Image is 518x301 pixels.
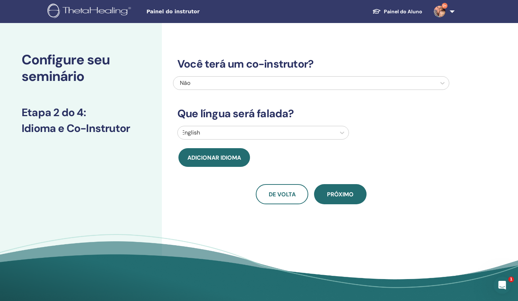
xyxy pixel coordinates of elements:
h2: Configure seu seminário [22,52,140,85]
span: Adicionar idioma [187,154,241,161]
span: Próximo [327,191,354,198]
h3: Etapa 2 do 4 : [22,106,140,119]
span: De volta [269,191,296,198]
h3: Você terá um co-instrutor? [173,58,449,70]
button: Próximo [314,184,367,204]
img: graduation-cap-white.svg [372,8,381,14]
span: 1 [508,277,514,282]
span: Não [180,79,190,87]
iframe: Intercom live chat [494,277,511,294]
h3: Idioma e Co-Instrutor [22,122,140,135]
img: logo.png [47,4,133,20]
span: Painel do instrutor [146,8,254,15]
button: De volta [256,184,308,204]
button: Adicionar idioma [178,148,250,167]
a: Painel do Aluno [367,5,428,18]
img: default.jpg [434,6,445,17]
h3: Que língua será falada? [173,107,449,120]
span: 9+ [442,3,447,9]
